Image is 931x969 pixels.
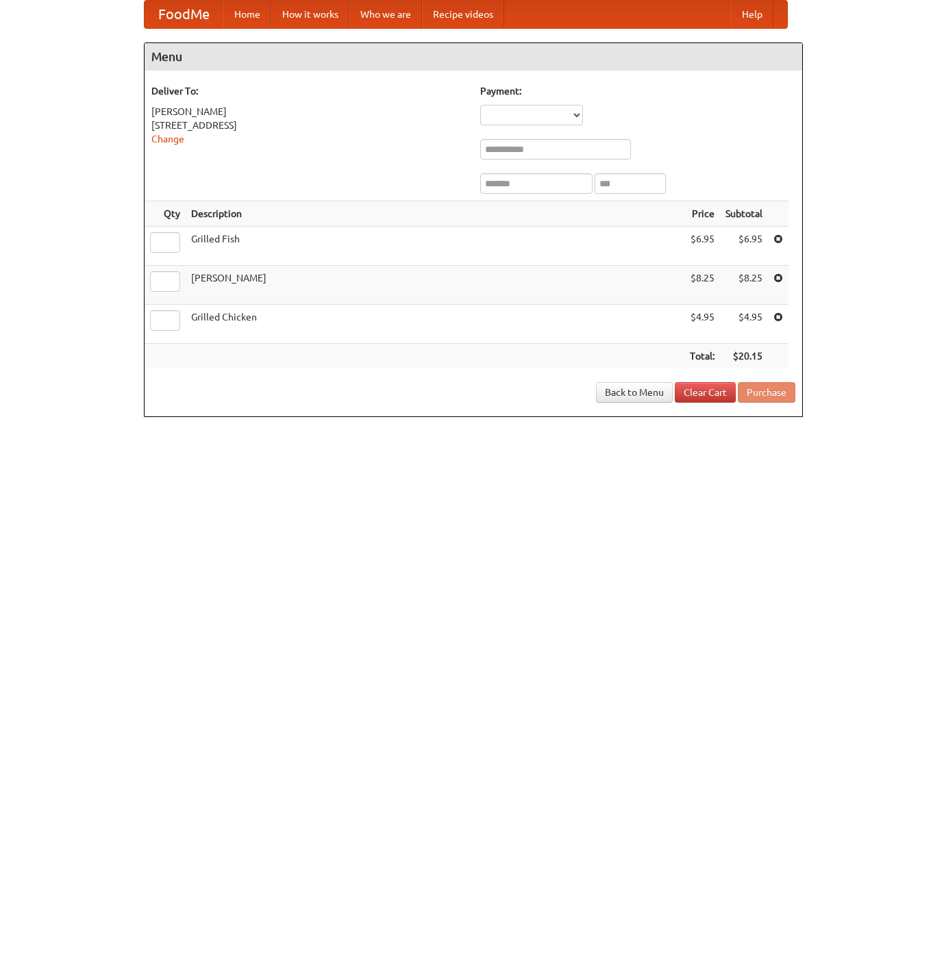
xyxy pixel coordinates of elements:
[349,1,422,28] a: Who we are
[684,266,720,305] td: $8.25
[596,382,673,403] a: Back to Menu
[186,227,684,266] td: Grilled Fish
[684,227,720,266] td: $6.95
[223,1,271,28] a: Home
[145,201,186,227] th: Qty
[720,201,768,227] th: Subtotal
[720,227,768,266] td: $6.95
[151,118,467,132] div: [STREET_ADDRESS]
[151,134,184,144] a: Change
[675,382,736,403] a: Clear Cart
[422,1,504,28] a: Recipe videos
[186,201,684,227] th: Description
[145,43,802,71] h4: Menu
[738,382,795,403] button: Purchase
[151,105,467,118] div: [PERSON_NAME]
[684,344,720,369] th: Total:
[151,84,467,98] h5: Deliver To:
[720,305,768,344] td: $4.95
[186,266,684,305] td: [PERSON_NAME]
[480,84,795,98] h5: Payment:
[720,344,768,369] th: $20.15
[271,1,349,28] a: How it works
[720,266,768,305] td: $8.25
[186,305,684,344] td: Grilled Chicken
[684,201,720,227] th: Price
[145,1,223,28] a: FoodMe
[731,1,773,28] a: Help
[684,305,720,344] td: $4.95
